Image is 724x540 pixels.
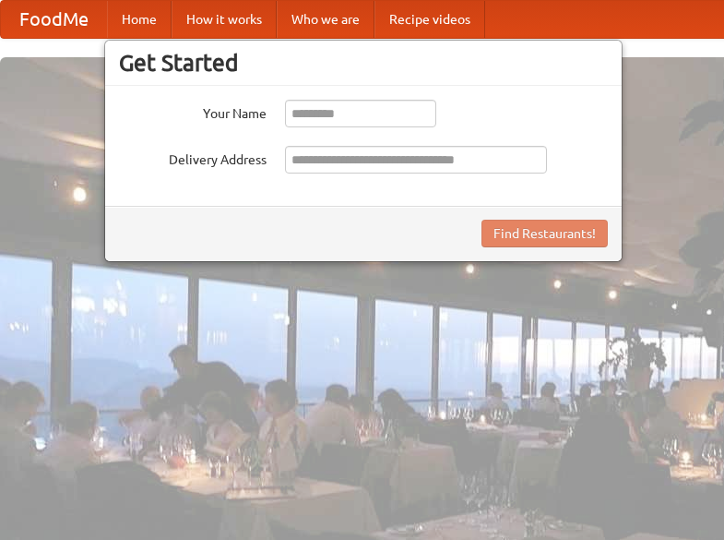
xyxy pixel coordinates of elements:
[1,1,107,38] a: FoodMe
[481,220,608,247] button: Find Restaurants!
[119,146,267,169] label: Delivery Address
[172,1,277,38] a: How it works
[119,100,267,123] label: Your Name
[277,1,374,38] a: Who we are
[107,1,172,38] a: Home
[119,49,608,77] h3: Get Started
[374,1,485,38] a: Recipe videos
